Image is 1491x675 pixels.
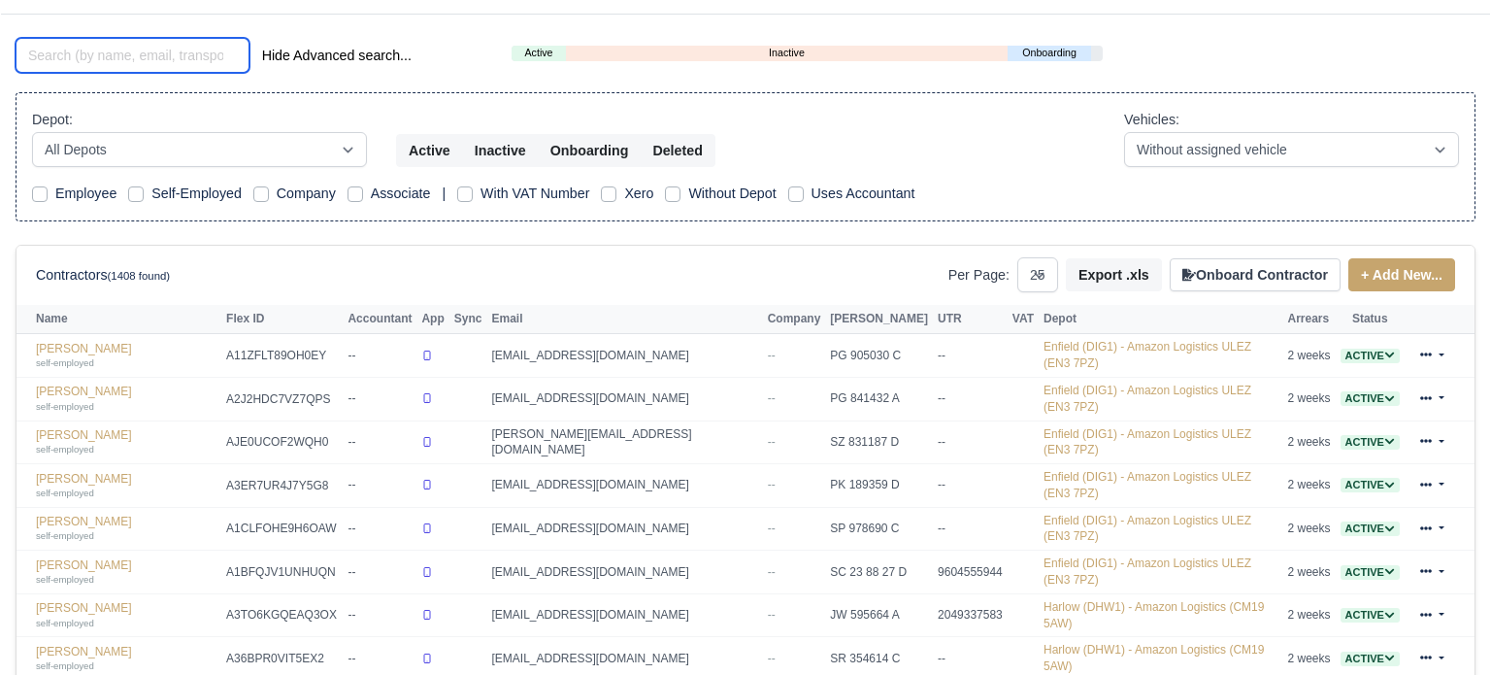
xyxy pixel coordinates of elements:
td: SC 23 88 27 D [825,551,933,594]
td: [EMAIL_ADDRESS][DOMAIN_NAME] [486,593,762,637]
th: Email [486,305,762,334]
small: (1408 found) [108,270,171,282]
th: App [416,305,448,334]
td: -- [343,421,416,464]
small: self-employed [36,444,94,455]
td: JW 595664 A [825,593,933,637]
label: Self-Employed [151,183,242,205]
td: [PERSON_NAME][EMAIL_ADDRESS][DOMAIN_NAME] [486,421,762,464]
button: Inactive [462,134,539,167]
a: [PERSON_NAME] self-employed [36,342,216,370]
a: Enfield (DIG1) - Amazon Logistics ULEZ (EN3 7PZ) [1044,340,1251,370]
a: Enfield (DIG1) - Amazon Logistics ULEZ (EN3 7PZ) [1044,514,1251,544]
td: -- [933,464,1008,508]
td: [EMAIL_ADDRESS][DOMAIN_NAME] [486,334,762,378]
a: Active [1341,435,1400,449]
iframe: Chat Widget [1143,451,1491,675]
td: PK 189359 D [825,464,933,508]
th: Accountant [343,305,416,334]
td: A2J2HDC7VZ7QPS [221,377,343,421]
small: self-employed [36,488,94,498]
td: -- [933,421,1008,464]
label: Associate [371,183,431,205]
span: -- [768,652,776,665]
a: [PERSON_NAME] self-employed [36,645,216,673]
td: SZ 831187 D [825,421,933,464]
a: [PERSON_NAME] self-employed [36,558,216,587]
span: Active [1341,349,1400,363]
th: [PERSON_NAME] [825,305,933,334]
button: Deleted [640,134,714,167]
span: -- [768,522,776,535]
td: 9604555944 [933,551,1008,594]
td: -- [933,507,1008,551]
td: A3TO6KGQEAQ3OX [221,593,343,637]
a: [PERSON_NAME] self-employed [36,515,216,543]
small: self-employed [36,530,94,541]
label: Per Page: [948,264,1010,287]
span: -- [768,608,776,622]
td: -- [343,551,416,594]
input: Search (by name, email, transporter id) ... [16,38,249,73]
td: -- [343,334,416,378]
td: 2 weeks [1283,334,1336,378]
a: Enfield (DIG1) - Amazon Logistics ULEZ (EN3 7PZ) [1044,384,1251,414]
th: Depot [1039,305,1283,334]
td: [EMAIL_ADDRESS][DOMAIN_NAME] [486,507,762,551]
span: -- [768,565,776,579]
td: A11ZFLT89OH0EY [221,334,343,378]
td: A1BFQJV1UNHUQN [221,551,343,594]
a: [PERSON_NAME] self-employed [36,601,216,629]
td: 2 weeks [1283,377,1336,421]
label: Without Depot [688,183,776,205]
label: With VAT Number [480,183,589,205]
td: [EMAIL_ADDRESS][DOMAIN_NAME] [486,551,762,594]
th: Company [763,305,826,334]
span: -- [768,478,776,491]
td: A1CLFOHE9H6OAW [221,507,343,551]
td: [EMAIL_ADDRESS][DOMAIN_NAME] [486,464,762,508]
a: Active [512,45,565,61]
td: -- [343,377,416,421]
a: Active [1341,349,1400,362]
td: -- [343,464,416,508]
div: + Add New... [1341,258,1455,291]
th: Flex ID [221,305,343,334]
a: Harlow (DHW1) - Amazon Logistics (CM19 5AW) [1044,643,1264,673]
a: [PERSON_NAME] self-employed [36,472,216,500]
a: Inactive [566,45,1009,61]
span: -- [768,349,776,362]
small: self-employed [36,574,94,585]
td: -- [343,593,416,637]
td: -- [933,334,1008,378]
label: Employee [55,183,116,205]
td: PG 841432 A [825,377,933,421]
button: Hide Advanced search... [249,39,424,72]
span: | [442,186,446,201]
a: Enfield (DIG1) - Amazon Logistics ULEZ (EN3 7PZ) [1044,427,1251,457]
button: Active [396,134,463,167]
span: -- [768,435,776,449]
td: 2049337583 [933,593,1008,637]
a: [PERSON_NAME] self-employed [36,428,216,456]
td: SP 978690 C [825,507,933,551]
small: self-employed [36,618,94,628]
a: Active [1341,391,1400,405]
label: Xero [624,183,653,205]
td: 2 weeks [1283,421,1336,464]
a: Onboarding [1008,45,1091,61]
span: -- [768,391,776,405]
label: Company [277,183,336,205]
th: UTR [933,305,1008,334]
a: Enfield (DIG1) - Amazon Logistics ULEZ (EN3 7PZ) [1044,557,1251,587]
label: Uses Accountant [812,183,915,205]
a: Enfield (DIG1) - Amazon Logistics ULEZ (EN3 7PZ) [1044,470,1251,500]
td: A3ER7UR4J7Y5G8 [221,464,343,508]
th: Sync [449,305,487,334]
small: self-employed [36,401,94,412]
a: Harlow (DHW1) - Amazon Logistics (CM19 5AW) [1044,600,1264,630]
label: Depot: [32,109,73,131]
a: + Add New... [1348,258,1455,291]
a: [PERSON_NAME] self-employed [36,385,216,413]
